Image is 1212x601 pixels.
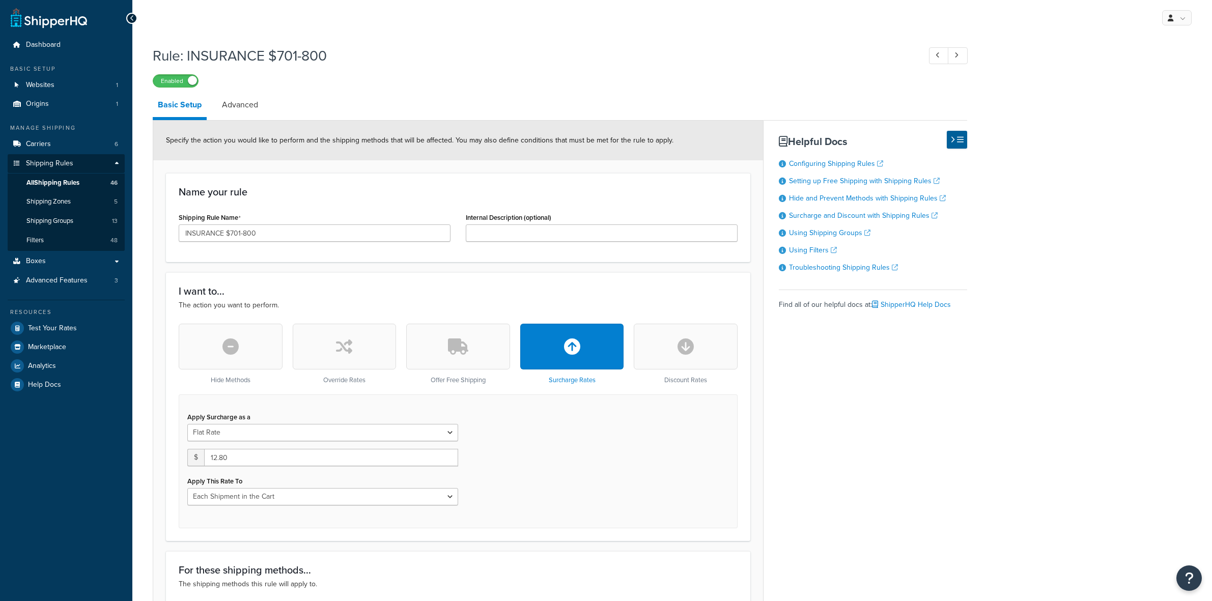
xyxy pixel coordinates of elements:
a: Help Docs [8,376,125,394]
h3: I want to... [179,285,738,297]
a: Marketplace [8,338,125,356]
label: Shipping Rule Name [179,214,241,222]
label: Apply Surcharge as a [187,413,250,421]
a: Test Your Rates [8,319,125,337]
span: 13 [112,217,118,225]
a: Using Filters [789,245,837,255]
div: Surcharge Rates [520,324,624,384]
li: Shipping Rules [8,154,125,251]
div: Hide Methods [179,324,283,384]
a: Origins1 [8,95,125,113]
a: Basic Setup [153,93,207,120]
a: Advanced Features3 [8,271,125,290]
a: Shipping Zones5 [8,192,125,211]
span: Help Docs [28,381,61,389]
a: Boxes [8,252,125,271]
span: All Shipping Rules [26,179,79,187]
label: Internal Description (optional) [466,214,551,221]
div: Basic Setup [8,65,125,73]
label: Enabled [153,75,198,87]
span: 46 [110,179,118,187]
a: ShipperHQ Help Docs [872,299,951,310]
h1: Rule: INSURANCE $701-800 [153,46,910,66]
div: Offer Free Shipping [406,324,510,384]
li: Shipping Zones [8,192,125,211]
h3: Name your rule [179,186,738,197]
a: Dashboard [8,36,125,54]
span: Shipping Zones [26,197,71,206]
a: Next Record [948,47,968,64]
span: Advanced Features [26,276,88,285]
span: 1 [116,100,118,108]
span: 48 [110,236,118,245]
a: Carriers6 [8,135,125,154]
li: Websites [8,76,125,95]
span: Shipping Groups [26,217,73,225]
li: Origins [8,95,125,113]
a: Shipping Groups13 [8,212,125,231]
a: Troubleshooting Shipping Rules [789,262,898,273]
span: Boxes [26,257,46,266]
div: Discount Rates [634,324,738,384]
p: The shipping methods this rule will apply to. [179,579,738,590]
a: Hide and Prevent Methods with Shipping Rules [789,193,946,204]
p: The action you want to perform. [179,300,738,311]
h3: Helpful Docs [779,136,967,147]
span: Origins [26,100,49,108]
button: Hide Help Docs [947,131,967,149]
span: 1 [116,81,118,90]
a: Websites1 [8,76,125,95]
span: 3 [115,276,118,285]
span: Test Your Rates [28,324,77,333]
div: Override Rates [293,324,397,384]
div: Resources [8,308,125,317]
span: Specify the action you would like to perform and the shipping methods that will be affected. You ... [166,135,673,146]
a: Previous Record [929,47,949,64]
li: Filters [8,231,125,250]
li: Advanced Features [8,271,125,290]
a: Filters48 [8,231,125,250]
span: 5 [114,197,118,206]
a: Setting up Free Shipping with Shipping Rules [789,176,940,186]
span: Filters [26,236,44,245]
a: AllShipping Rules46 [8,174,125,192]
li: Carriers [8,135,125,154]
span: Carriers [26,140,51,149]
button: Open Resource Center [1176,565,1202,591]
a: Configuring Shipping Rules [789,158,883,169]
a: Shipping Rules [8,154,125,173]
div: Find all of our helpful docs at: [779,290,967,312]
span: Dashboard [26,41,61,49]
a: Surcharge and Discount with Shipping Rules [789,210,938,221]
span: Analytics [28,362,56,370]
div: Manage Shipping [8,124,125,132]
h3: For these shipping methods... [179,564,738,576]
span: 6 [115,140,118,149]
span: Websites [26,81,54,90]
span: $ [187,449,204,466]
li: Shipping Groups [8,212,125,231]
a: Analytics [8,357,125,375]
label: Apply This Rate To [187,477,242,485]
span: Shipping Rules [26,159,73,168]
a: Advanced [217,93,263,117]
span: Marketplace [28,343,66,352]
a: Using Shipping Groups [789,227,870,238]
